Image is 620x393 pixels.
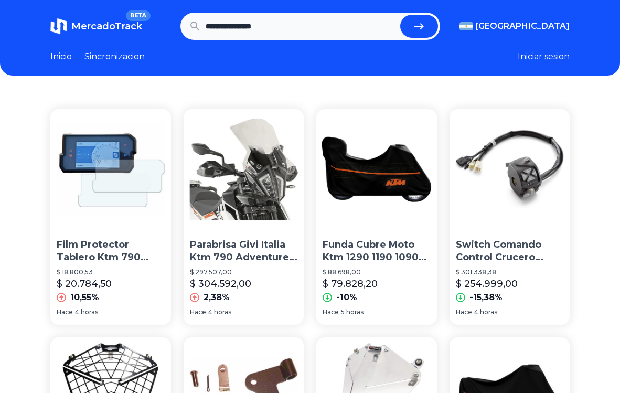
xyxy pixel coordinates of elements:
[184,109,304,230] img: Parabrisa Givi Italia Ktm 790 Adventure Elevado Md!
[474,308,497,316] span: 4 horas
[323,277,378,291] p: $ 79.828,20
[323,308,339,316] span: Hace
[57,238,165,264] p: Film Protector Tablero Ktm 790 Adventure
[518,50,570,63] button: Iniciar sesion
[456,308,472,316] span: Hace
[323,268,431,277] p: $ 88.698,00
[456,238,564,264] p: Switch Comando Control Crucero Switch Ktm 790 Adventure
[190,277,251,291] p: $ 304.592,00
[450,109,570,325] a: Switch Comando Control Crucero Switch Ktm 790 Adventure Switch Comando Control Crucero Switch Ktm...
[126,10,151,21] span: BETA
[57,268,165,277] p: $ 18.800,53
[475,20,570,33] span: [GEOGRAPHIC_DATA]
[50,109,171,230] img: Film Protector Tablero Ktm 790 Adventure
[84,50,145,63] a: Sincronizacion
[323,238,431,264] p: Funda Cubre Moto Ktm 1290 1190 1090 790 Adventure Top Case !
[341,308,364,316] span: 5 horas
[459,20,570,33] button: [GEOGRAPHIC_DATA]
[316,109,437,325] a: Funda Cubre Moto Ktm 1290 1190 1090 790 Adventure Top Case !Funda Cubre Moto Ktm 1290 1190 1090 7...
[50,50,72,63] a: Inicio
[57,277,112,291] p: $ 20.784,50
[190,268,298,277] p: $ 297.507,00
[75,308,98,316] span: 4 horas
[50,109,171,325] a: Film Protector Tablero Ktm 790 AdventureFilm Protector Tablero Ktm 790 Adventure$ 18.800,53$ 20.7...
[456,268,564,277] p: $ 301.338,38
[57,308,73,316] span: Hace
[459,22,473,30] img: Argentina
[70,291,99,304] p: 10,55%
[184,109,304,325] a: Parabrisa Givi Italia Ktm 790 Adventure Elevado Md!Parabrisa Givi Italia Ktm 790 Adventure Elevad...
[50,18,142,35] a: MercadoTrackBETA
[190,238,298,264] p: Parabrisa Givi Italia Ktm 790 Adventure Elevado Md!
[456,277,518,291] p: $ 254.999,00
[190,308,206,316] span: Hace
[50,18,67,35] img: MercadoTrack
[208,308,231,316] span: 4 horas
[316,109,437,230] img: Funda Cubre Moto Ktm 1290 1190 1090 790 Adventure Top Case !
[71,20,142,32] span: MercadoTrack
[450,109,570,230] img: Switch Comando Control Crucero Switch Ktm 790 Adventure
[336,291,357,304] p: -10%
[469,291,503,304] p: -15,38%
[204,291,230,304] p: 2,38%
